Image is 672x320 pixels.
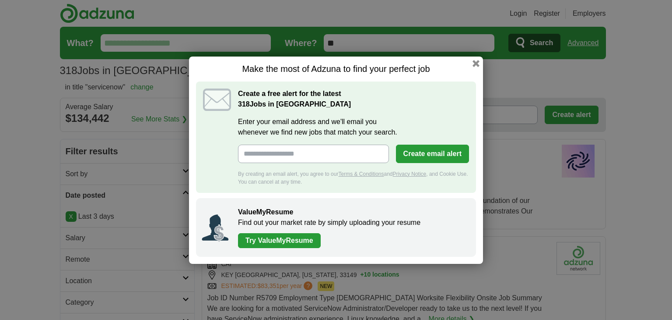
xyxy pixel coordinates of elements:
[203,89,231,111] img: icon_email.svg
[238,99,250,110] span: 318
[238,89,469,110] h2: Create a free alert for the latest
[393,171,427,177] a: Privacy Notice
[238,217,467,228] p: Find out your market rate by simply uploading your resume
[238,207,467,217] h2: ValueMyResume
[396,145,469,163] button: Create email alert
[238,170,469,186] div: By creating an email alert, you agree to our and , and Cookie Use. You can cancel at any time.
[196,64,476,75] h1: Make the most of Adzuna to find your perfect job
[238,100,351,108] strong: Jobs in [GEOGRAPHIC_DATA]
[238,117,469,138] label: Enter your email address and we'll email you whenever we find new jobs that match your search.
[338,171,384,177] a: Terms & Conditions
[238,233,321,248] a: Try ValueMyResume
